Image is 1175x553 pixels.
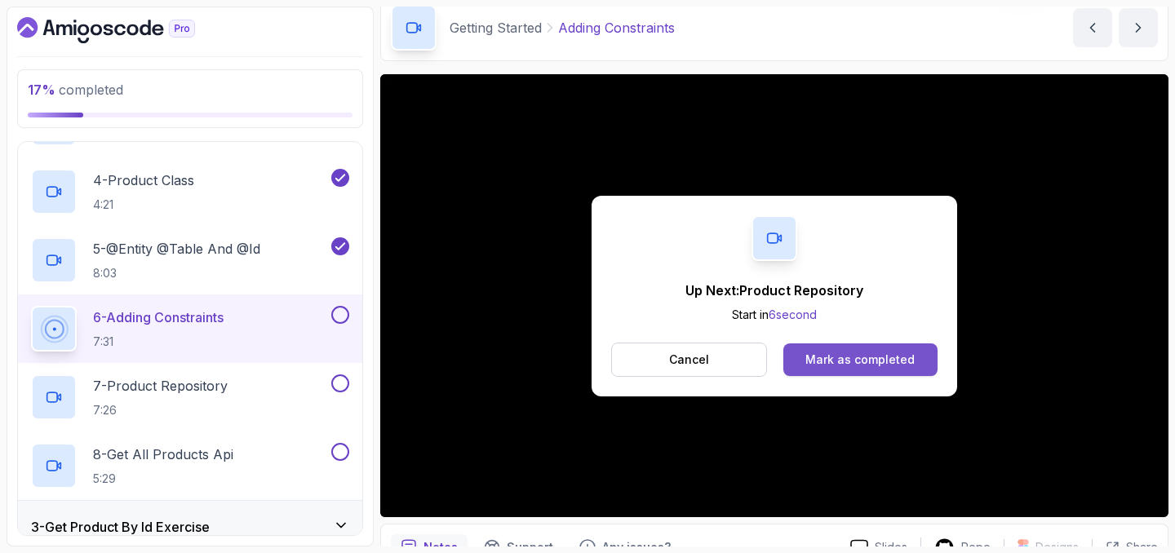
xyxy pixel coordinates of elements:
[31,169,349,215] button: 4-Product Class4:21
[31,237,349,283] button: 5-@Entity @Table And @Id8:03
[380,74,1168,517] iframe: 6 - Adding Constraints
[93,197,194,213] p: 4:21
[28,82,55,98] span: 17 %
[1119,8,1158,47] button: next content
[31,517,210,537] h3: 3 - Get Product By Id Exercise
[805,352,915,368] div: Mark as completed
[685,281,863,300] p: Up Next: Product Repository
[669,352,709,368] p: Cancel
[93,445,233,464] p: 8 - Get All Products Api
[18,501,362,553] button: 3-Get Product By Id Exercise
[28,82,123,98] span: completed
[31,374,349,420] button: 7-Product Repository7:26
[93,307,224,327] p: 6 - Adding Constraints
[31,306,349,352] button: 6-Adding Constraints7:31
[558,18,675,38] p: Adding Constraints
[93,170,194,190] p: 4 - Product Class
[93,334,224,350] p: 7:31
[93,402,228,418] p: 7:26
[93,376,228,396] p: 7 - Product Repository
[1073,8,1112,47] button: previous content
[685,307,863,323] p: Start in
[93,239,260,259] p: 5 - @Entity @Table And @Id
[31,443,349,489] button: 8-Get All Products Api5:29
[450,18,542,38] p: Getting Started
[769,307,817,321] span: 6 second
[93,471,233,487] p: 5:29
[93,265,260,281] p: 8:03
[783,343,938,376] button: Mark as completed
[611,343,767,377] button: Cancel
[17,17,233,43] a: Dashboard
